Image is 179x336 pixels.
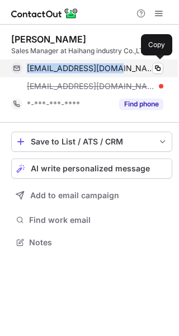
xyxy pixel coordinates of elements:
[11,235,172,250] button: Notes
[11,132,172,152] button: save-profile-one-click
[119,99,163,110] button: Reveal Button
[29,237,168,248] span: Notes
[11,46,172,56] div: Sales Manager at Haihang industry Co.,LTD
[31,137,153,146] div: Save to List / ATS / CRM
[31,164,150,173] span: AI write personalized message
[27,63,155,73] span: [EMAIL_ADDRESS][DOMAIN_NAME]
[27,81,155,91] span: [EMAIL_ADDRESS][DOMAIN_NAME]
[11,212,172,228] button: Find work email
[11,185,172,206] button: Add to email campaign
[11,34,86,45] div: [PERSON_NAME]
[29,215,168,225] span: Find work email
[11,158,172,179] button: AI write personalized message
[11,7,78,20] img: ContactOut v5.3.10
[30,191,119,200] span: Add to email campaign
